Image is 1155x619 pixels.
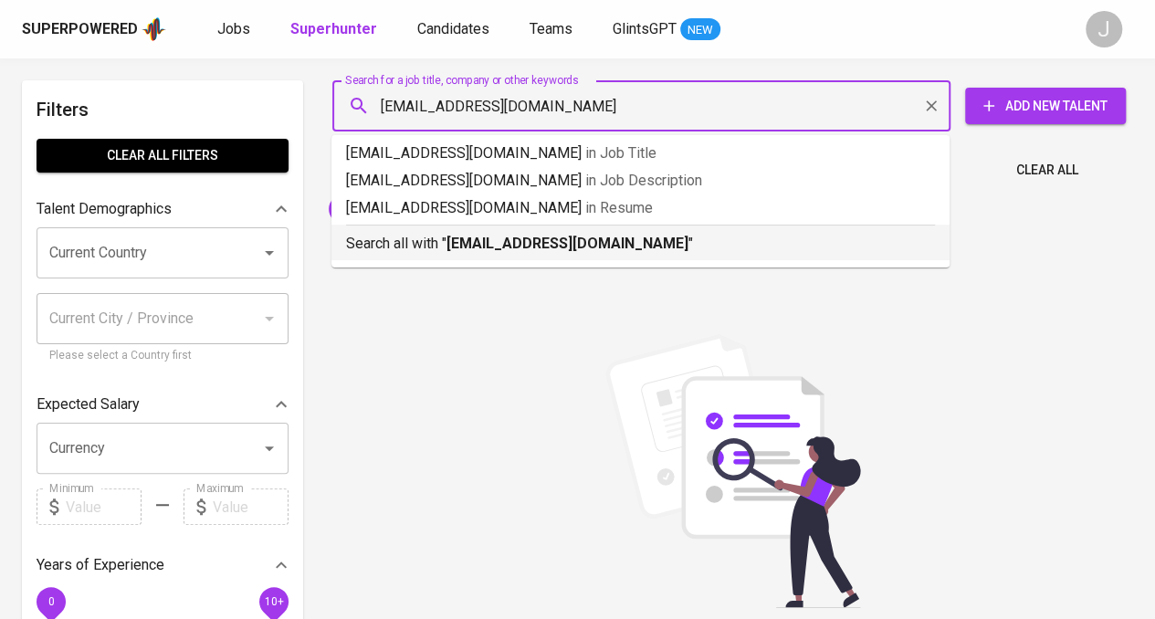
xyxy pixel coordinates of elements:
p: [EMAIL_ADDRESS][DOMAIN_NAME] [346,197,935,219]
span: 10+ [264,595,283,608]
button: Open [257,240,282,266]
button: Add New Talent [965,88,1126,124]
div: J [1086,11,1122,47]
a: Superpoweredapp logo [22,16,166,43]
span: 0 [47,595,54,608]
p: [EMAIL_ADDRESS][DOMAIN_NAME] [346,142,935,164]
span: GlintsGPT [613,20,677,37]
div: Years of Experience [37,547,289,583]
img: app logo [142,16,166,43]
button: Clear All filters [37,139,289,173]
p: Please select a Country first [49,347,276,365]
div: Superpowered [22,19,138,40]
span: Clear All [1016,159,1078,182]
p: Years of Experience [37,554,164,576]
span: Teams [530,20,572,37]
b: Superhunter [290,20,377,37]
p: [EMAIL_ADDRESS][DOMAIN_NAME] [346,170,935,192]
span: in Resume [585,199,653,216]
img: file_searching.svg [596,334,870,608]
span: in Job Description [585,172,702,189]
input: Value [66,488,142,525]
span: Clear All filters [51,144,274,167]
p: Talent Demographics [37,198,172,220]
a: Teams [530,18,576,41]
span: [EMAIL_ADDRESS][DOMAIN_NAME] [329,200,541,217]
a: GlintsGPT NEW [613,18,720,41]
a: Superhunter [290,18,381,41]
div: Talent Demographics [37,191,289,227]
a: Jobs [217,18,254,41]
button: Clear [919,93,944,119]
span: Jobs [217,20,250,37]
span: NEW [680,21,720,39]
div: [EMAIL_ADDRESS][DOMAIN_NAME] [329,194,560,224]
b: [EMAIL_ADDRESS][DOMAIN_NAME] [446,235,688,252]
span: Add New Talent [980,95,1111,118]
button: Open [257,435,282,461]
input: Value [213,488,289,525]
button: Clear All [1009,153,1086,187]
span: in Job Title [585,144,656,162]
a: Candidates [417,18,493,41]
p: Expected Salary [37,393,140,415]
div: Expected Salary [37,386,289,423]
p: Search all with " " [346,233,935,255]
span: Candidates [417,20,489,37]
h6: Filters [37,95,289,124]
